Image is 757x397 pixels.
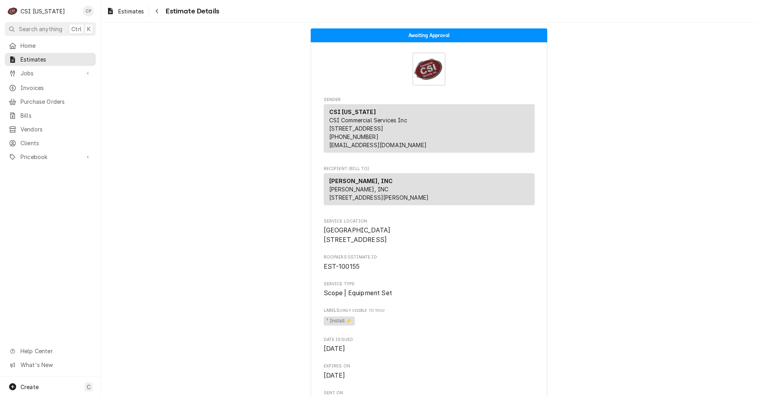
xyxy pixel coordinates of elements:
span: Sent On [324,390,535,396]
button: Search anythingCtrlK [5,22,96,36]
span: C [87,383,91,391]
div: CSI Kentucky's Avatar [7,6,18,17]
a: Estimates [5,53,96,66]
span: Home [21,41,92,50]
span: Help Center [21,347,91,355]
span: Clients [21,139,92,147]
span: What's New [21,361,91,369]
div: Service Type [324,281,535,298]
a: Vendors [5,123,96,136]
span: Expires On [324,363,535,369]
a: [PHONE_NUMBER] [329,133,378,140]
div: Service Location [324,218,535,245]
div: Sender [324,104,535,156]
span: Service Type [324,281,535,287]
a: Invoices [5,81,96,94]
div: Sender [324,104,535,153]
div: Status [311,28,547,42]
span: Ctrl [71,25,82,33]
span: EST-100155 [324,263,360,270]
div: Expires On [324,363,535,380]
span: Purchase Orders [21,97,92,106]
a: Home [5,39,96,52]
div: Craig Pierce's Avatar [83,6,94,17]
span: Scope | Equipment Set [324,289,392,297]
span: Search anything [19,25,62,33]
img: Logo [412,52,446,86]
span: Invoices [21,84,92,92]
div: CSI [US_STATE] [21,7,65,15]
span: Labels [324,307,535,314]
div: Date Issued [324,337,535,354]
span: Roopairs Estimate ID [324,262,535,272]
span: K [87,25,91,33]
span: Date Issued [324,344,535,354]
div: Estimate Recipient [324,166,535,209]
strong: [PERSON_NAME], INC [329,178,393,184]
a: Estimates [103,5,147,18]
span: Service Type [324,288,535,298]
span: [GEOGRAPHIC_DATA] [STREET_ADDRESS] [324,227,391,243]
span: Service Location [324,226,535,244]
span: [DATE] [324,372,345,379]
a: Go to Help Center [5,345,96,358]
div: Roopairs Estimate ID [324,254,535,271]
a: [EMAIL_ADDRESS][DOMAIN_NAME] [329,142,427,148]
span: Vendors [21,125,92,133]
span: Awaiting Approval [408,33,449,38]
span: [PERSON_NAME], INC [STREET_ADDRESS][PERSON_NAME] [329,186,429,201]
span: Roopairs Estimate ID [324,254,535,260]
span: Estimate Details [163,6,219,17]
div: Recipient (Bill To) [324,173,535,205]
span: CSI Commercial Services Inc [STREET_ADDRESS] [329,117,407,132]
a: Clients [5,137,96,150]
button: Navigate back [151,5,163,17]
div: [object Object] [324,307,535,327]
a: Go to What's New [5,358,96,371]
div: Estimate Sender [324,97,535,156]
a: Bills [5,109,96,122]
span: ¹ Install ⚡️ [324,316,355,326]
span: Bills [21,111,92,120]
a: Go to Pricebook [5,150,96,163]
span: Create [21,384,39,390]
div: C [7,6,18,17]
div: Recipient (Bill To) [324,173,535,208]
span: Service Location [324,218,535,225]
span: Pricebook [21,153,80,161]
span: [object Object] [324,315,535,327]
span: (Only Visible to You) [339,308,384,313]
span: Recipient (Bill To) [324,166,535,172]
a: Go to Jobs [5,67,96,80]
span: Jobs [21,69,80,77]
a: Purchase Orders [5,95,96,108]
span: Estimates [21,55,92,64]
span: Expires On [324,371,535,380]
span: Sender [324,97,535,103]
div: CP [83,6,94,17]
strong: CSI [US_STATE] [329,109,376,115]
span: Date Issued [324,337,535,343]
span: Estimates [118,7,144,15]
span: [DATE] [324,345,345,352]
